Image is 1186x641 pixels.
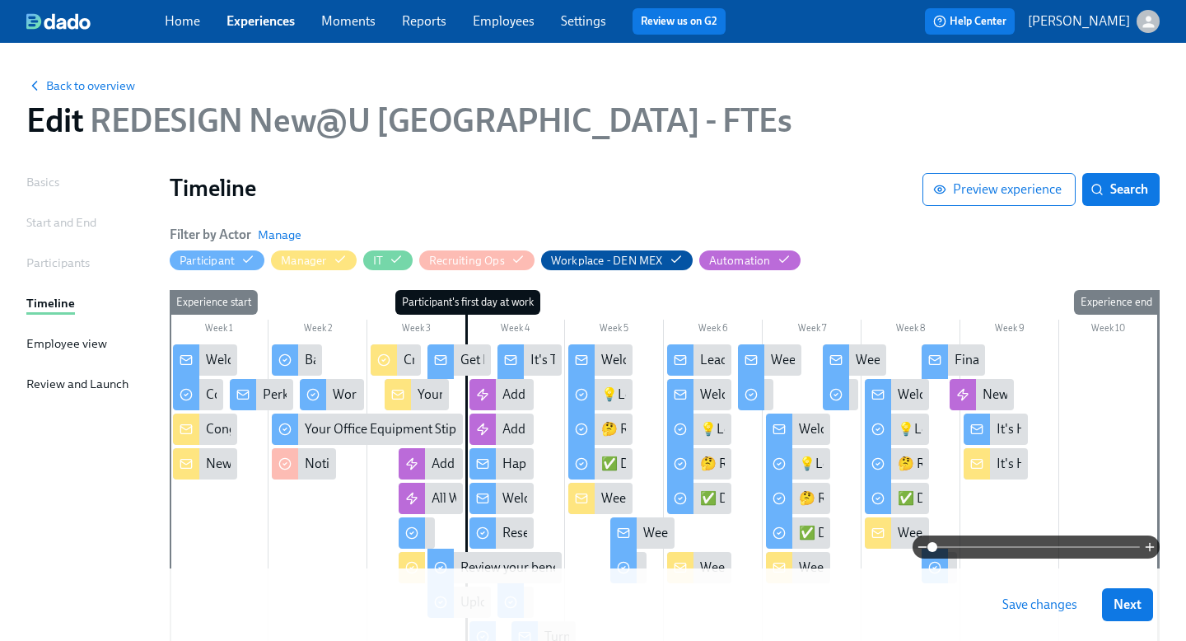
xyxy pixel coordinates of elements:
[469,517,534,549] div: Reserve Your Office Desk via Envoy
[667,483,731,514] div: ✅ Do: Experiment with Prompting!
[418,386,672,404] div: Your New Hire's First 2 Days - What to Expect!
[610,517,675,549] div: Weekly Values Reflection—Embody Ownership
[922,173,1076,206] button: Preview experience
[263,386,763,404] div: Perks, Payroll and Benefits [DEMOGRAPHIC_DATA] Employees at [GEOGRAPHIC_DATA]
[399,483,463,514] div: All Workplace Welcomes
[173,344,237,376] div: Welcome to Udemy - We’re So Happy You’re Here!
[173,448,237,480] div: New Hire IT Set Up
[170,250,264,270] button: Participant
[173,414,237,445] div: Congratulations on your new hire! 👏
[568,379,633,410] div: 💡Learn: BEDI Learning Path
[371,344,421,376] div: Create {{participant.firstName}}'s onboarding plan
[551,253,663,269] div: Hide Workplace - DEN MEX
[333,386,417,404] div: Workday Tasks
[170,320,268,341] div: Week 1
[26,13,91,30] img: dado
[26,101,791,140] h1: Edit
[26,375,128,393] div: Review and Launch
[983,386,1128,404] div: New@U Value Reflections
[936,181,1062,198] span: Preview experience
[643,524,904,542] div: Weekly Values Reflection—Embody Ownership
[26,77,135,94] button: Back to overview
[272,448,336,480] div: Notify and perform background check
[667,379,731,410] div: Welcome to Udemy Week 3 — you’re finding your rhythm!
[699,250,801,270] button: Automation
[206,420,417,438] div: Congratulations on your new hire! 👏
[1028,12,1130,30] p: [PERSON_NAME]
[1082,173,1160,206] button: Search
[271,250,356,270] button: Manager
[473,13,535,29] a: Employees
[950,379,1014,410] div: New@U Value Reflections
[700,386,1020,404] div: Welcome to Udemy Week 3 — you’re finding your rhythm!
[922,344,986,376] div: Final Values Reflection—Never Stop Learning
[925,8,1015,35] button: Help Center
[404,351,689,369] div: Create {{participant.firstName}}'s onboarding plan
[502,489,689,508] div: Welcome from the Benefits Team
[601,386,768,404] div: 💡Learn: BEDI Learning Path
[502,455,595,473] div: Happy First Day!
[898,455,1109,473] div: 🤔 Reflect: What's Still On Your Mind?
[861,320,960,341] div: Week 8
[26,335,107,353] div: Employee view
[664,320,763,341] div: Week 6
[173,379,223,410] div: Confirm shipping address
[26,213,96,232] div: Start and End
[258,227,301,243] button: Manage
[26,173,59,191] div: Basics
[766,483,830,514] div: 🤔 Reflect: How your Work Contributes
[268,320,367,341] div: Week 2
[565,320,664,341] div: Week 5
[799,489,1020,508] div: 🤔 Reflect: How your Work Contributes
[933,13,1006,30] span: Help Center
[530,351,684,369] div: It's Time....For Some Swag!
[601,455,798,473] div: ✅ Do: Join a Community or Event!
[226,13,295,29] a: Experiences
[305,420,478,438] div: Your Office Equipment Stipend
[964,448,1028,480] div: It's Here! Your New Hire's 5 Week Values Reflection
[865,448,929,480] div: 🤔 Reflect: What's Still On Your Mind?
[502,524,697,542] div: Reserve Your Office Desk via Envoy
[700,559,1076,577] div: Week 3 Onboarding for {{ participant.firstName }} - Udemy AI Tools
[83,101,791,140] span: REDESIGN New@U [GEOGRAPHIC_DATA] - FTEs
[799,420,1083,438] div: Welcome to Week 4 — you’re hitting your stride! 💪
[667,448,731,480] div: 🤔 Reflect: Using AI at Work
[601,351,993,369] div: Welcome to Week 2 at [GEOGRAPHIC_DATA] - you're off and running!
[170,290,258,315] div: Experience start
[1002,597,1077,613] span: Save changes
[568,448,633,480] div: ✅ Do: Join a Community or Event!
[432,455,591,473] div: Add to Onboarding Sessions
[363,250,413,270] button: IT
[771,351,1014,369] div: Weekly Values Reflection—Act As One Team
[1028,10,1160,33] button: [PERSON_NAME]
[568,344,633,376] div: Welcome to Week 2 at [GEOGRAPHIC_DATA] - you're off and running!
[432,489,570,508] div: All Workplace Welcomes
[305,351,475,369] div: Background check completion
[300,379,364,410] div: Workday Tasks
[667,414,731,445] div: 💡Learn: AI at [GEOGRAPHIC_DATA]
[738,344,802,376] div: Weekly Values Reflection—Act As One Team
[395,290,540,315] div: Participant's first day at work
[561,13,606,29] a: Settings
[165,13,200,29] a: Home
[281,253,326,269] div: Hide Manager
[230,379,294,410] div: Perks, Payroll and Benefits [DEMOGRAPHIC_DATA] Employees at [GEOGRAPHIC_DATA]
[700,455,857,473] div: 🤔 Reflect: Using AI at Work
[469,379,534,410] div: Add to Cohort Slack Group
[170,173,922,203] h1: Timeline
[865,483,929,514] div: ✅ Do: Keep Growing with Career Hub
[469,448,534,480] div: Happy First Day!
[373,253,383,269] div: Hide IT
[541,250,693,270] button: Workplace - DEN MEX
[497,344,562,376] div: It's Time....For Some Swag!
[26,294,75,312] div: Timeline
[568,414,633,445] div: 🤔 Reflect: Belonging at Work
[766,448,830,480] div: 💡Learn: Purpose Driven Performance
[385,379,449,410] div: Your New Hire's First 2 Days - What to Expect!
[402,13,446,29] a: Reports
[367,320,466,341] div: Week 3
[321,13,376,29] a: Moments
[1074,290,1159,315] div: Experience end
[964,414,1028,445] div: It's Here! Your 5 Week Values Reflection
